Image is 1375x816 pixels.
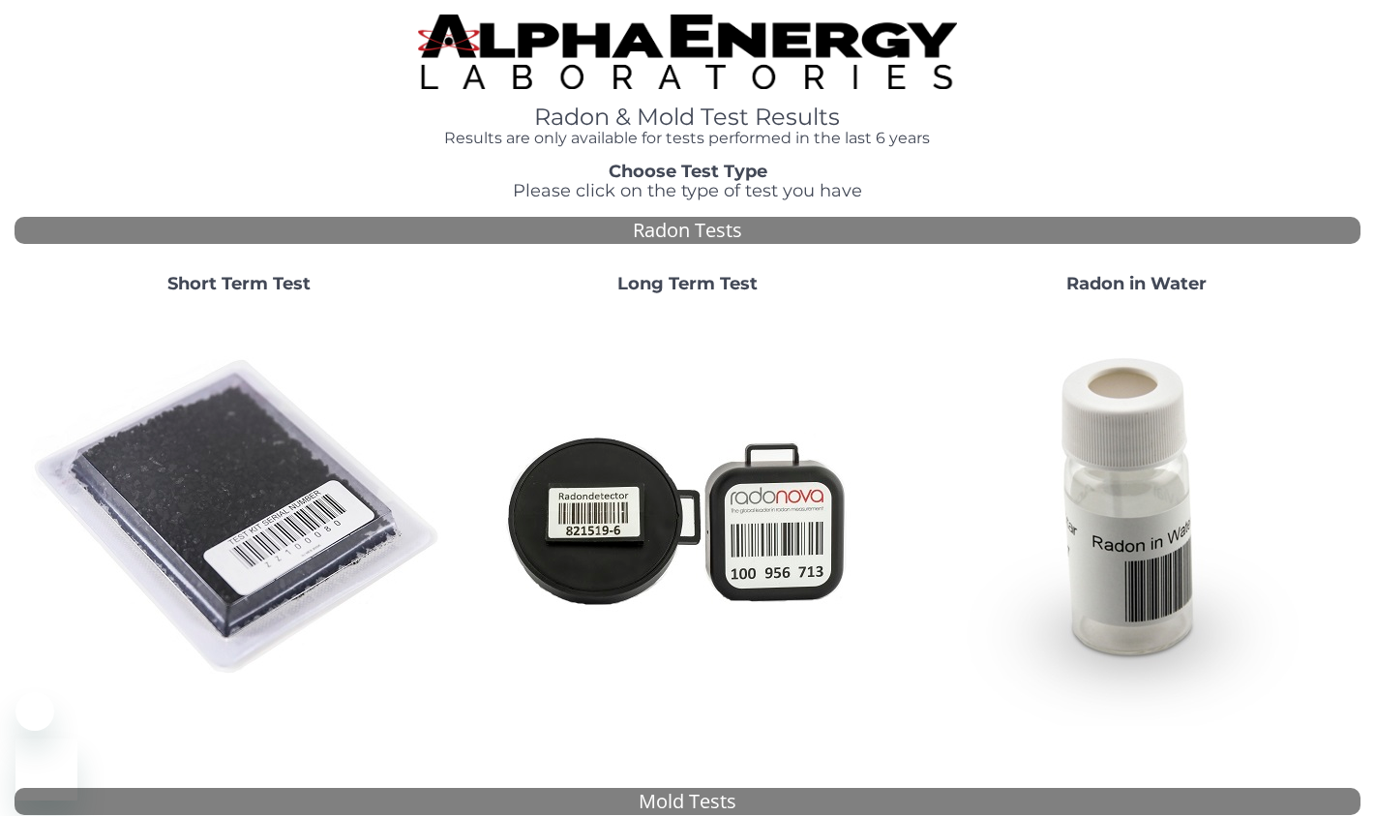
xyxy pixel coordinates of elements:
[617,273,758,294] strong: Long Term Test
[15,788,1360,816] div: Mold Tests
[31,310,447,726] img: ShortTerm.jpg
[418,105,956,130] h1: Radon & Mold Test Results
[609,161,767,182] strong: Choose Test Type
[15,692,54,731] iframe: Close message
[513,180,862,201] span: Please click on the type of test you have
[418,15,956,89] img: TightCrop.jpg
[928,310,1344,726] img: RadoninWater.jpg
[1066,273,1207,294] strong: Radon in Water
[167,273,311,294] strong: Short Term Test
[418,130,956,147] h4: Results are only available for tests performed in the last 6 years
[15,217,1360,245] div: Radon Tests
[479,310,895,726] img: Radtrak2vsRadtrak3.jpg
[15,739,77,801] iframe: Button to launch messaging window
